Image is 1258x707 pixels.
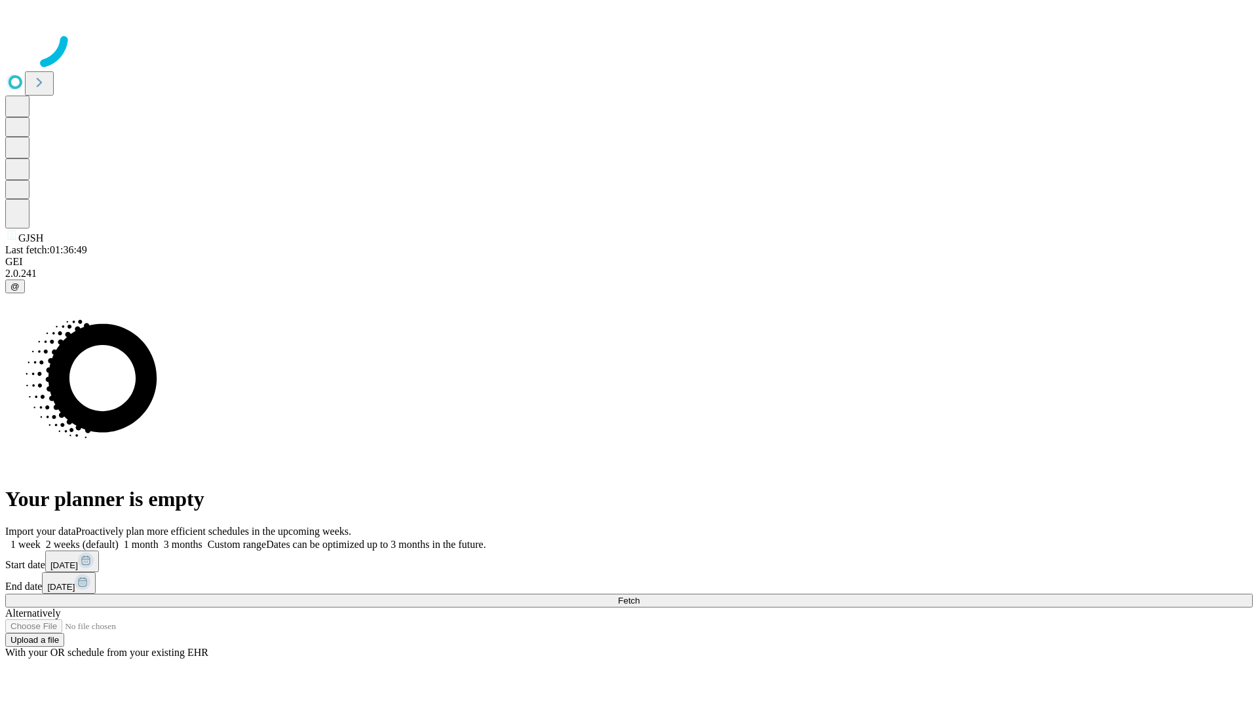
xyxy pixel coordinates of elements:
[5,268,1253,280] div: 2.0.241
[5,607,60,619] span: Alternatively
[5,551,1253,572] div: Start date
[5,647,208,658] span: With your OR schedule from your existing EHR
[5,244,87,255] span: Last fetch: 01:36:49
[124,539,159,550] span: 1 month
[18,232,43,244] span: GJSH
[45,551,99,572] button: [DATE]
[618,596,639,606] span: Fetch
[5,487,1253,511] h1: Your planner is empty
[5,572,1253,594] div: End date
[46,539,119,550] span: 2 weeks (default)
[5,256,1253,268] div: GEI
[10,539,41,550] span: 1 week
[208,539,266,550] span: Custom range
[5,633,64,647] button: Upload a file
[76,526,351,537] span: Proactively plan more efficient schedules in the upcoming weeks.
[164,539,202,550] span: 3 months
[266,539,486,550] span: Dates can be optimized up to 3 months in the future.
[50,560,78,570] span: [DATE]
[5,594,1253,607] button: Fetch
[10,281,20,291] span: @
[47,582,75,592] span: [DATE]
[5,526,76,537] span: Import your data
[5,280,25,293] button: @
[42,572,96,594] button: [DATE]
